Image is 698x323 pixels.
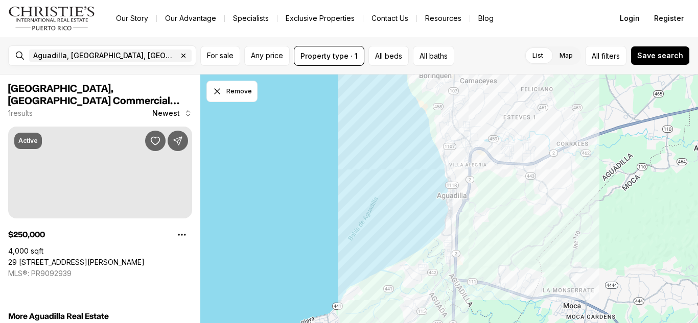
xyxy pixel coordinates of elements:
[206,81,258,102] button: Dismiss drawing
[654,14,684,22] span: Register
[470,11,502,26] a: Blog
[18,137,38,145] p: Active
[8,109,33,117] p: 1 results
[620,14,640,22] span: Login
[585,46,626,66] button: Allfilters
[200,46,240,66] button: For sale
[413,46,454,66] button: All baths
[601,51,620,61] span: filters
[637,52,683,60] span: Save search
[8,84,179,118] span: [GEOGRAPHIC_DATA], [GEOGRAPHIC_DATA] Commercial Properties for Sale
[225,11,277,26] a: Specialists
[368,46,409,66] button: All beds
[631,46,690,65] button: Save search
[294,46,364,66] button: Property type · 1
[33,52,177,60] span: Aguadilla, [GEOGRAPHIC_DATA], [GEOGRAPHIC_DATA]
[592,51,599,61] span: All
[108,11,156,26] a: Our Story
[152,109,180,117] span: Newest
[8,258,145,267] a: 29 29 MUNOZ RIVERA ST., AGUADILLA PR, 00605
[363,11,416,26] button: Contact Us
[8,311,192,321] h5: More Aguadilla Real Estate
[145,131,166,151] button: Save Property: 29 29 MUNOZ RIVERA ST.
[524,46,551,65] label: List
[207,52,234,60] span: For sale
[146,103,198,123] button: Newest
[417,11,470,26] a: Resources
[614,8,646,29] button: Login
[172,225,192,245] button: Property options
[168,131,188,151] button: Share Property
[244,46,290,66] button: Any price
[648,8,690,29] button: Register
[551,46,581,65] label: Map
[277,11,363,26] a: Exclusive Properties
[157,11,224,26] a: Our Advantage
[8,6,96,31] img: logo
[251,52,283,60] span: Any price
